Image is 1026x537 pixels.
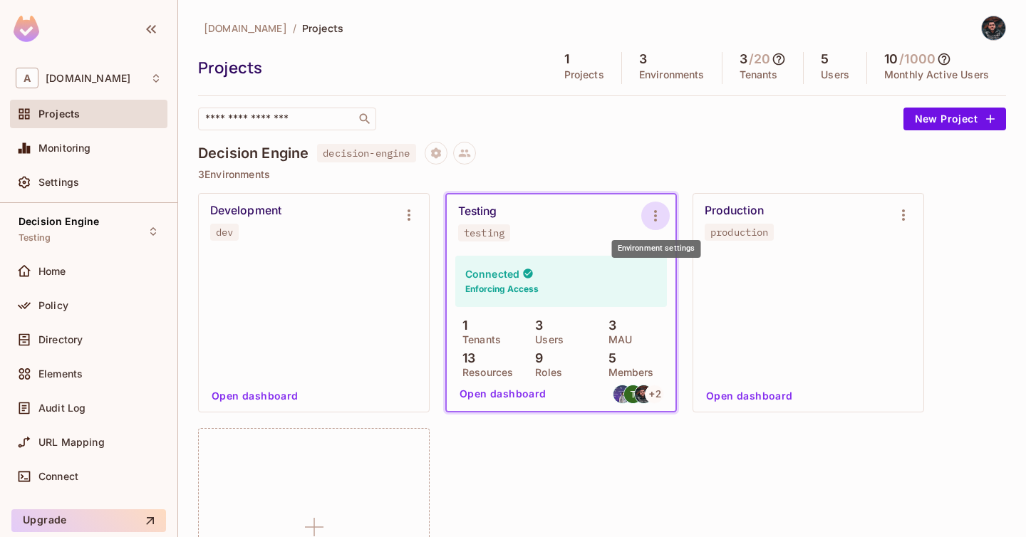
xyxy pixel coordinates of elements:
[700,385,799,407] button: Open dashboard
[206,385,304,407] button: Open dashboard
[564,52,569,66] h5: 1
[639,69,705,80] p: Environments
[204,21,287,35] span: [DOMAIN_NAME]
[884,52,898,66] h5: 10
[740,69,778,80] p: Tenants
[464,227,504,239] div: testing
[38,471,78,482] span: Connect
[601,318,616,333] p: 3
[564,69,604,80] p: Projects
[198,169,1006,180] p: 3 Environments
[635,385,653,403] img: selmancan.kilinc@abclojistik.com
[624,385,642,403] img: taha.ceken@abclojistik.com
[528,351,543,365] p: 9
[16,68,38,88] span: A
[198,145,309,162] h4: Decision Engine
[38,437,105,448] span: URL Mapping
[705,204,764,218] div: Production
[528,334,564,345] p: Users
[216,226,233,238] div: dev
[19,232,51,244] span: Testing
[395,201,423,229] button: Environment settings
[884,69,989,80] p: Monthly Active Users
[821,69,849,80] p: Users
[38,334,83,345] span: Directory
[458,204,497,219] div: Testing
[11,509,166,532] button: Upgrade
[455,351,475,365] p: 13
[425,149,447,162] span: Project settings
[613,385,631,403] img: mehmet.caliskan@abclojistik.com
[710,226,768,238] div: production
[46,73,130,84] span: Workspace: abclojistik.com
[889,201,918,229] button: Environment settings
[317,144,415,162] span: decision-engine
[821,52,829,66] h5: 5
[198,57,540,78] div: Projects
[38,300,68,311] span: Policy
[740,52,747,66] h5: 3
[38,142,91,154] span: Monitoring
[14,16,39,42] img: SReyMgAAAABJRU5ErkJggg==
[601,334,632,345] p: MAU
[982,16,1005,40] img: Selmancan KILINÇ
[528,367,562,378] p: Roles
[38,368,83,380] span: Elements
[210,204,281,218] div: Development
[612,240,701,258] div: Environment settings
[302,21,343,35] span: Projects
[528,318,543,333] p: 3
[899,52,936,66] h5: / 1000
[639,52,647,66] h5: 3
[455,318,467,333] p: 1
[19,216,99,227] span: Decision Engine
[38,177,79,188] span: Settings
[38,266,66,277] span: Home
[903,108,1006,130] button: New Project
[38,402,85,414] span: Audit Log
[641,202,670,230] button: Environment settings
[293,21,296,35] li: /
[601,351,616,365] p: 5
[454,382,552,405] button: Open dashboard
[465,267,519,281] h4: Connected
[455,367,513,378] p: Resources
[455,334,501,345] p: Tenants
[649,389,660,399] span: + 2
[38,108,80,120] span: Projects
[465,283,539,296] h6: Enforcing Access
[749,52,770,66] h5: / 20
[601,367,654,378] p: Members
